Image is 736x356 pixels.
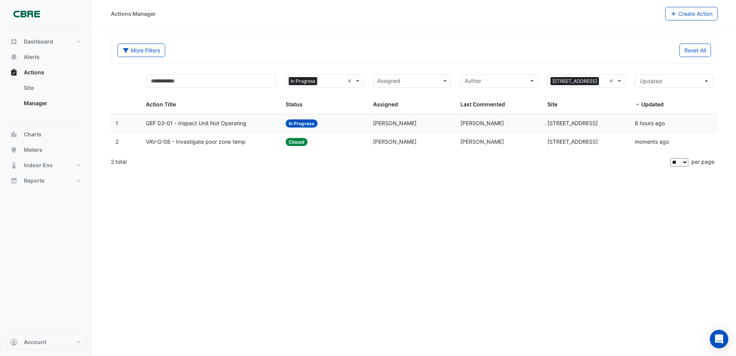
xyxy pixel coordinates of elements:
[24,53,40,61] span: Alerts
[24,177,45,185] span: Reports
[146,119,246,128] span: GEF 03-01 - Inspect Unit Not Operating
[609,77,616,86] span: Clear
[6,158,86,173] button: Indoor Env
[24,146,42,154] span: Meters
[373,101,398,107] span: Assigned
[6,34,86,49] button: Dashboard
[6,334,86,350] button: Account
[6,142,86,158] button: Meters
[146,138,246,146] span: VAV-G-08 - Investigate poor zone temp
[710,330,728,348] div: Open Intercom Messenger
[18,96,86,111] a: Manager
[460,101,505,107] span: Last Commented
[115,138,119,145] span: 2
[347,77,354,86] span: Clear
[691,158,714,165] span: per page
[373,138,417,145] span: [PERSON_NAME]
[24,131,42,138] span: Charts
[115,120,118,126] span: 1
[24,38,53,45] span: Dashboard
[640,78,662,84] span: Updated
[10,177,18,185] app-icon: Reports
[18,80,86,96] a: Site
[111,152,669,171] div: 2 total
[460,138,504,145] span: [PERSON_NAME]
[146,101,176,107] span: Action Title
[10,53,18,61] app-icon: Alerts
[24,338,46,346] span: Account
[6,49,86,65] button: Alerts
[547,101,557,107] span: Site
[10,69,18,76] app-icon: Actions
[24,161,53,169] span: Indoor Env
[6,65,86,80] button: Actions
[111,10,156,18] div: Actions Manager
[9,6,44,22] img: Company Logo
[679,44,711,57] button: Reset All
[635,120,665,126] span: 2025-08-13T08:32:46.820
[635,138,669,145] span: 2025-08-13T16:33:04.630
[10,38,18,45] app-icon: Dashboard
[286,119,318,128] span: In Progress
[635,74,713,88] button: Updated
[547,138,598,145] span: [STREET_ADDRESS]
[373,120,417,126] span: [PERSON_NAME]
[10,161,18,169] app-icon: Indoor Env
[6,127,86,142] button: Charts
[24,69,44,76] span: Actions
[117,44,165,57] button: More Filters
[665,7,718,20] button: Create Action
[10,131,18,138] app-icon: Charts
[550,77,599,86] span: [STREET_ADDRESS]
[547,120,598,126] span: [STREET_ADDRESS]
[6,80,86,114] div: Actions
[286,138,308,146] span: Closed
[286,101,303,107] span: Status
[460,120,504,126] span: [PERSON_NAME]
[6,173,86,188] button: Reports
[641,101,664,107] span: Updated
[10,146,18,154] app-icon: Meters
[289,77,317,86] span: In Progress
